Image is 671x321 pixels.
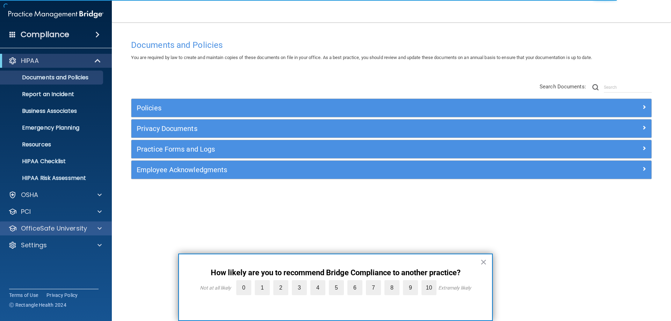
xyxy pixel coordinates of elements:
h5: Practice Forms and Logs [137,145,516,153]
label: 2 [273,280,288,295]
img: PMB logo [8,7,103,21]
button: Close [480,256,487,268]
label: 4 [310,280,325,295]
label: 10 [421,280,436,295]
label: 9 [403,280,418,295]
p: PCI [21,207,31,216]
h4: Documents and Policies [131,41,652,50]
p: Resources [5,141,100,148]
a: Privacy Policy [46,292,78,299]
img: ic-search.3b580494.png [592,84,599,90]
p: Business Associates [5,108,100,115]
h5: Policies [137,104,516,112]
div: Not at all likely [200,285,231,291]
label: 7 [366,280,381,295]
h5: Employee Acknowledgments [137,166,516,174]
p: Emergency Planning [5,124,100,131]
label: 0 [236,280,251,295]
span: Search Documents: [540,83,586,90]
div: Extremely likely [438,285,471,291]
label: 1 [255,280,270,295]
label: 6 [347,280,362,295]
a: Terms of Use [9,292,38,299]
span: You are required by law to create and maintain copies of these documents on file in your office. ... [131,55,592,60]
label: 8 [384,280,399,295]
span: Ⓒ Rectangle Health 2024 [9,301,66,308]
p: HIPAA [21,57,39,65]
label: 3 [292,280,307,295]
iframe: Drift Widget Chat Controller [550,271,663,299]
p: Settings [21,241,47,249]
p: Documents and Policies [5,74,100,81]
p: Report an Incident [5,91,100,98]
h4: Compliance [21,30,69,39]
label: 5 [329,280,344,295]
p: OfficeSafe University [21,224,87,233]
p: HIPAA Checklist [5,158,100,165]
h5: Privacy Documents [137,125,516,132]
input: Search [604,82,652,93]
p: HIPAA Risk Assessment [5,175,100,182]
p: OSHA [21,191,38,199]
p: How likely are you to recommend Bridge Compliance to another practice? [193,268,478,277]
